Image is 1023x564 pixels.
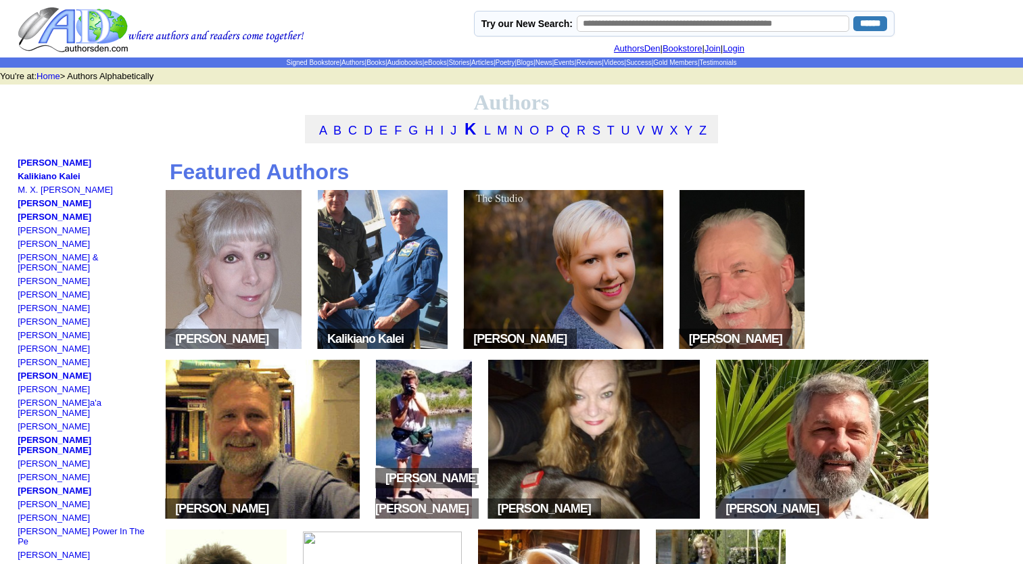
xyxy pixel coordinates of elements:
a: space[PERSON_NAME]space [161,513,364,523]
img: shim.gif [18,235,21,239]
img: logo.gif [18,6,304,53]
a: E [379,124,387,137]
img: shim.gif [18,546,21,550]
a: P [546,124,554,137]
a: T [607,124,615,137]
a: L [484,124,490,137]
img: shim.gif [18,455,21,459]
img: shim.gif [18,381,21,384]
a: J [450,124,456,137]
img: space [268,506,275,513]
a: G [408,124,418,137]
a: Q [561,124,570,137]
a: [PERSON_NAME] [18,330,90,340]
a: O [529,124,539,137]
a: F [394,124,402,137]
label: Try our New Search: [481,18,573,29]
img: space [404,336,410,343]
img: shim.gif [18,340,21,344]
a: N [514,124,523,137]
a: [PERSON_NAME] & [PERSON_NAME] [18,252,98,273]
a: Books [366,59,385,66]
img: shim.gif [18,482,21,486]
a: [PERSON_NAME] [18,459,90,469]
a: [PERSON_NAME] [18,344,90,354]
img: space [467,336,473,343]
a: [PERSON_NAME] [18,421,90,431]
img: shim.gif [18,273,21,276]
span: Kalikiano Kalei [317,329,414,349]
a: Articles [471,59,494,66]
a: Blogs [517,59,533,66]
a: Y [684,124,692,137]
a: eBooks [424,59,446,66]
a: Join [705,43,721,53]
a: space[PERSON_NAME]space [711,513,933,523]
img: shim.gif [18,327,21,330]
a: space[PERSON_NAME]space [675,343,810,353]
a: Videos [604,59,624,66]
img: space [469,506,475,513]
img: shim.gif [18,560,21,563]
a: S [592,124,600,137]
span: [PERSON_NAME] [487,498,601,519]
img: space [168,336,175,343]
a: Authors [341,59,364,66]
a: M [497,124,507,137]
a: A [319,124,327,137]
a: [PERSON_NAME] [18,289,90,300]
a: Reviews [576,59,602,66]
a: [PERSON_NAME] Power In The Pe [18,526,145,546]
a: [PERSON_NAME] [18,499,90,509]
a: Poetry [496,59,515,66]
a: [PERSON_NAME] [PERSON_NAME] [18,435,91,455]
a: Success [626,59,652,66]
a: AuthorsDen [614,43,661,53]
a: Login [723,43,744,53]
a: [PERSON_NAME] [18,303,90,313]
a: [PERSON_NAME] [18,472,90,482]
span: [PERSON_NAME] [165,498,279,519]
a: C [348,124,357,137]
img: space [682,336,689,343]
a: M. X. [PERSON_NAME] [18,185,113,195]
b: Featured Authors [170,160,350,184]
a: Audiobooks [387,59,423,66]
img: space [719,506,725,513]
img: shim.gif [18,509,21,513]
a: [PERSON_NAME] [18,357,90,367]
img: shim.gif [18,208,21,212]
a: News [536,59,552,66]
img: shim.gif [18,418,21,421]
a: [PERSON_NAME] [18,212,91,222]
font: Authors [473,90,549,114]
img: space [591,506,598,513]
a: Gold Members [653,59,698,66]
a: X [670,124,678,137]
img: shim.gif [18,181,21,185]
img: shim.gif [18,354,21,357]
img: shim.gif [18,286,21,289]
a: [PERSON_NAME] [18,225,90,235]
img: shim.gif [18,222,21,225]
a: W [652,124,663,137]
a: spaceKalikiano Kaleispace [313,343,452,353]
a: D [364,124,373,137]
a: [PERSON_NAME]a'a [PERSON_NAME] [18,398,101,418]
span: [PERSON_NAME] [679,329,792,349]
a: space[PERSON_NAME]space [161,343,306,353]
a: K [465,120,476,138]
img: space [819,506,826,513]
a: [PERSON_NAME] [18,486,91,496]
a: space[PERSON_NAME] [PERSON_NAME]space [371,513,477,523]
font: | | | [614,43,755,53]
a: Signed Bookstore [286,59,339,66]
img: shim.gif [18,394,21,398]
img: shim.gif [18,249,21,252]
a: [PERSON_NAME] [18,550,90,560]
img: shim.gif [18,496,21,499]
a: Events [554,59,575,66]
img: space [168,506,175,513]
a: [PERSON_NAME] [18,198,91,208]
span: [PERSON_NAME] [463,329,577,349]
